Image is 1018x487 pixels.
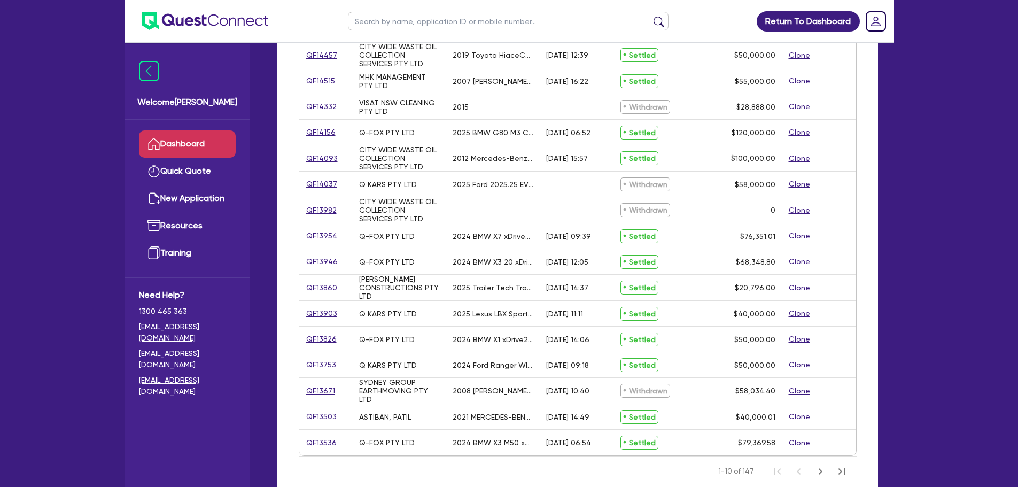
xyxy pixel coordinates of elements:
[147,192,160,205] img: new-application
[757,11,860,32] a: Return To Dashboard
[306,411,337,423] a: QF13503
[788,204,811,217] button: Clone
[788,75,811,87] button: Clone
[139,185,236,212] a: New Application
[788,178,811,190] button: Clone
[453,258,533,266] div: 2024 BMW X3 20 xDrive G45
[139,306,236,317] span: 1300 465 363
[453,103,469,111] div: 2015
[453,180,533,189] div: 2025 Ford 2025.25 EVEREST WILDTRAK 4X4 3.0L V6 T/DIESEL 10SPD AUTO
[620,307,658,321] span: Settled
[348,12,669,30] input: Search by name, application ID or mobile number...
[306,256,338,268] a: QF13946
[620,100,670,114] span: Withdrawn
[453,128,533,137] div: 2025 BMW G80 M3 Competition M xDrive Sedan Sedan
[788,101,811,113] button: Clone
[831,461,852,482] button: Last Page
[620,384,670,398] span: Withdrawn
[546,51,588,59] div: [DATE] 12:39
[453,232,533,241] div: 2024 BMW X7 xDrive40d G07
[734,51,775,59] span: $50,000.00
[620,229,658,243] span: Settled
[546,310,583,318] div: [DATE] 11:11
[306,178,338,190] a: QF14037
[546,232,591,241] div: [DATE] 09:39
[788,256,811,268] button: Clone
[788,461,810,482] button: Previous Page
[453,310,533,318] div: 2025 Lexus LBX Sports Luxury 2WD 1.5L Hybrid Auto CVT SUV
[788,282,811,294] button: Clone
[453,51,533,59] div: 2019 Toyota HiaceCP 200 SE PVF
[139,212,236,239] a: Resources
[546,258,588,266] div: [DATE] 12:05
[359,413,411,421] div: ASTIBAN, PATIL
[788,230,811,242] button: Clone
[359,145,440,171] div: CITY WIDE WASTE OIL COLLECTION SERVICES PTY LTD
[620,436,658,450] span: Settled
[788,333,811,345] button: Clone
[306,230,338,242] a: QF13954
[306,126,336,138] a: QF14156
[546,386,589,395] div: [DATE] 10:40
[735,283,775,292] span: $20,796.00
[147,165,160,177] img: quick-quote
[734,310,775,318] span: $40,000.00
[732,128,775,137] span: $120,000.00
[306,282,338,294] a: QF13860
[546,283,588,292] div: [DATE] 14:37
[306,307,338,320] a: QF13903
[139,158,236,185] a: Quick Quote
[620,255,658,269] span: Settled
[735,77,775,86] span: $55,000.00
[359,310,417,318] div: Q KARS PTY LTD
[453,413,533,421] div: 2021 MERCEDES-BENZ CLA200 Coupe
[453,438,533,447] div: 2024 BMW X3 M50 xDrive G45
[788,411,811,423] button: Clone
[771,206,775,214] div: 0
[620,281,658,295] span: Settled
[306,49,338,61] a: QF14457
[862,7,890,35] a: Dropdown toggle
[620,74,658,88] span: Settled
[453,77,533,86] div: 2007 [PERSON_NAME] SIDE LIFTER
[139,348,236,370] a: [EMAIL_ADDRESS][DOMAIN_NAME]
[620,333,658,346] span: Settled
[620,358,658,372] span: Settled
[359,128,415,137] div: Q-FOX PTY LTD
[731,154,775,163] span: $100,000.00
[546,128,590,137] div: [DATE] 06:52
[306,437,337,449] a: QF13536
[546,77,588,86] div: [DATE] 16:22
[306,333,337,345] a: QF13826
[359,378,440,404] div: SYDNEY GROUP EARTHMOVING PTY LTD
[306,101,337,113] a: QF14332
[139,289,236,302] span: Need Help?
[359,73,440,90] div: MHK MANAGEMENT PTY LTD
[546,413,589,421] div: [DATE] 14:49
[735,386,775,395] span: $58,034.40
[788,152,811,165] button: Clone
[359,98,440,115] div: VISAT NSW CLEANING PTY LTD
[306,152,338,165] a: QF14093
[620,203,670,217] span: Withdrawn
[453,154,533,163] div: 2012 Mercedes-Benz Sprinter 906
[810,461,831,482] button: Next Page
[359,180,417,189] div: Q KARS PTY LTD
[546,361,589,369] div: [DATE] 09:18
[139,61,159,81] img: icon-menu-close
[359,361,417,369] div: Q KARS PTY LTD
[738,438,775,447] span: $79,369.58
[306,359,337,371] a: QF13753
[359,42,440,68] div: CITY WIDE WASTE OIL COLLECTION SERVICES PTY LTD
[767,461,788,482] button: First Page
[147,219,160,232] img: resources
[546,154,588,163] div: [DATE] 15:57
[736,258,775,266] span: $68,348.80
[734,361,775,369] span: $50,000.00
[137,96,237,109] span: Welcome [PERSON_NAME]
[788,307,811,320] button: Clone
[139,375,236,397] a: [EMAIL_ADDRESS][DOMAIN_NAME]
[620,177,670,191] span: Withdrawn
[788,437,811,449] button: Clone
[359,335,415,344] div: Q-FOX PTY LTD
